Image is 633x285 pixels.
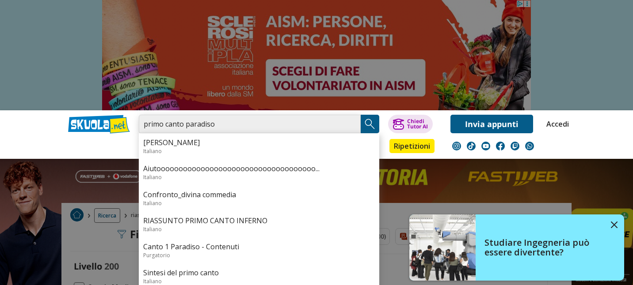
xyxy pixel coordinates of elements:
[407,119,428,129] div: Chiedi Tutor AI
[389,139,435,153] a: Ripetizioni
[143,277,375,285] div: Italiano
[143,251,375,259] div: Purgatorio
[137,139,176,155] a: Appunti
[143,242,375,251] a: Canto 1 Paradiso - Contenuti
[143,268,375,277] a: Sintesi del primo canto
[143,225,375,233] div: Italiano
[143,164,375,173] a: Aiutoooooooooooooooooooooooooooooooooooo...
[484,238,604,257] h4: Studiare Ingegneria può essere divertente?
[452,142,461,150] img: instagram
[143,138,375,147] a: [PERSON_NAME]
[361,115,379,133] button: Search Button
[611,221,618,228] img: close
[546,115,565,133] a: Accedi
[143,173,375,181] div: Italiano
[139,115,361,133] input: Cerca appunti, riassunti o versioni
[467,142,476,150] img: tiktok
[388,115,433,133] button: ChiediTutor AI
[363,117,377,131] img: Cerca appunti, riassunti o versioni
[525,142,534,150] img: WhatsApp
[143,216,375,225] a: RIASSUNTO PRIMO CANTO INFERNO
[450,115,533,133] a: Invia appunti
[143,199,375,207] div: Italiano
[496,142,505,150] img: facebook
[409,214,624,281] a: Studiare Ingegneria può essere divertente?
[143,190,375,199] a: Confronto_divina commedia
[143,147,375,155] div: Italiano
[511,142,519,150] img: twitch
[481,142,490,150] img: youtube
